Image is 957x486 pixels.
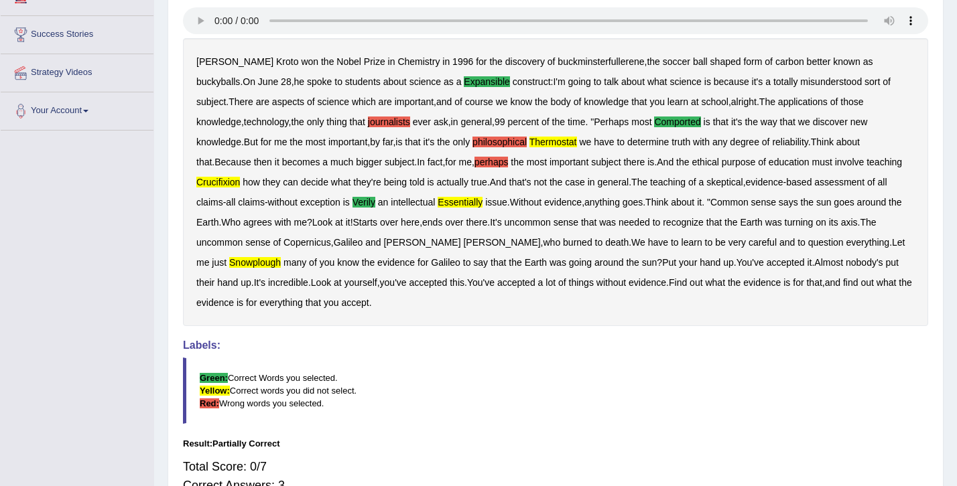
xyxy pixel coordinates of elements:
[579,137,591,147] b: we
[667,96,688,107] b: learn
[283,177,298,187] b: can
[473,257,488,268] b: say
[196,56,273,67] b: [PERSON_NAME]
[505,217,551,228] b: uncommon
[867,157,902,167] b: teaching
[647,157,654,167] b: is
[436,177,468,187] b: actually
[731,96,757,107] b: alright
[834,197,854,208] b: goes
[345,76,381,87] b: students
[307,116,324,127] b: only
[268,197,298,208] b: without
[318,96,349,107] b: science
[594,76,602,87] b: to
[485,197,507,208] b: issue
[307,96,315,107] b: of
[418,257,428,268] b: for
[510,197,541,208] b: Without
[699,177,704,187] b: a
[865,76,880,87] b: sort
[701,96,728,107] b: school
[775,56,804,67] b: carbon
[294,217,307,228] b: me
[722,157,756,167] b: purpose
[474,157,509,167] b: perhaps
[553,76,565,87] b: I'm
[490,217,501,228] b: It's
[353,217,378,228] b: Starts
[813,116,848,127] b: discover
[320,257,335,268] b: you
[816,197,832,208] b: sun
[214,157,251,167] b: Because
[417,157,425,167] b: In
[362,257,375,268] b: the
[682,237,702,248] b: learn
[594,137,614,147] b: have
[588,177,595,187] b: in
[377,257,415,268] b: evidence
[769,157,810,167] b: education
[631,96,647,107] b: that
[459,157,472,167] b: me
[650,177,686,187] b: teaching
[693,56,708,67] b: ball
[598,177,629,187] b: general
[388,56,395,67] b: in
[654,116,700,127] b: comported
[196,197,223,208] b: claims
[380,217,398,228] b: over
[812,157,832,167] b: must
[196,116,241,127] b: knowledge
[335,217,343,228] b: at
[584,96,629,107] b: knowledge
[490,177,507,187] b: And
[229,96,253,107] b: There
[621,76,645,87] b: about
[245,237,270,248] b: sense
[409,76,441,87] b: science
[710,197,749,208] b: Common
[196,257,209,268] b: me
[301,177,328,187] b: decide
[513,76,551,87] b: construct
[401,217,420,228] b: here
[244,137,258,147] b: But
[688,177,696,187] b: of
[306,137,326,147] b: most
[1,54,153,88] a: Strategy Videos
[383,137,393,147] b: far
[353,177,381,187] b: they're
[505,56,545,67] b: discovery
[307,76,332,87] b: spoke
[274,137,287,147] b: me
[731,116,743,127] b: it's
[740,217,762,228] b: Earth
[779,237,795,248] b: and
[507,116,539,127] b: percent
[442,56,450,67] b: in
[509,177,531,187] b: that's
[343,197,350,208] b: is
[244,116,289,127] b: technology
[346,217,350,228] b: it
[829,217,838,228] b: its
[631,237,645,248] b: We
[1,16,153,50] a: Success Stories
[712,137,728,147] b: any
[751,197,776,208] b: sense
[465,96,493,107] b: course
[337,257,359,268] b: know
[196,157,212,167] b: that
[238,197,265,208] b: claims
[797,237,806,248] b: to
[801,197,814,208] b: the
[434,116,448,127] b: ask
[730,137,759,147] b: degree
[453,137,470,147] b: only
[365,237,381,248] b: and
[647,76,667,87] b: what
[836,137,860,147] b: about
[752,76,763,87] b: it's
